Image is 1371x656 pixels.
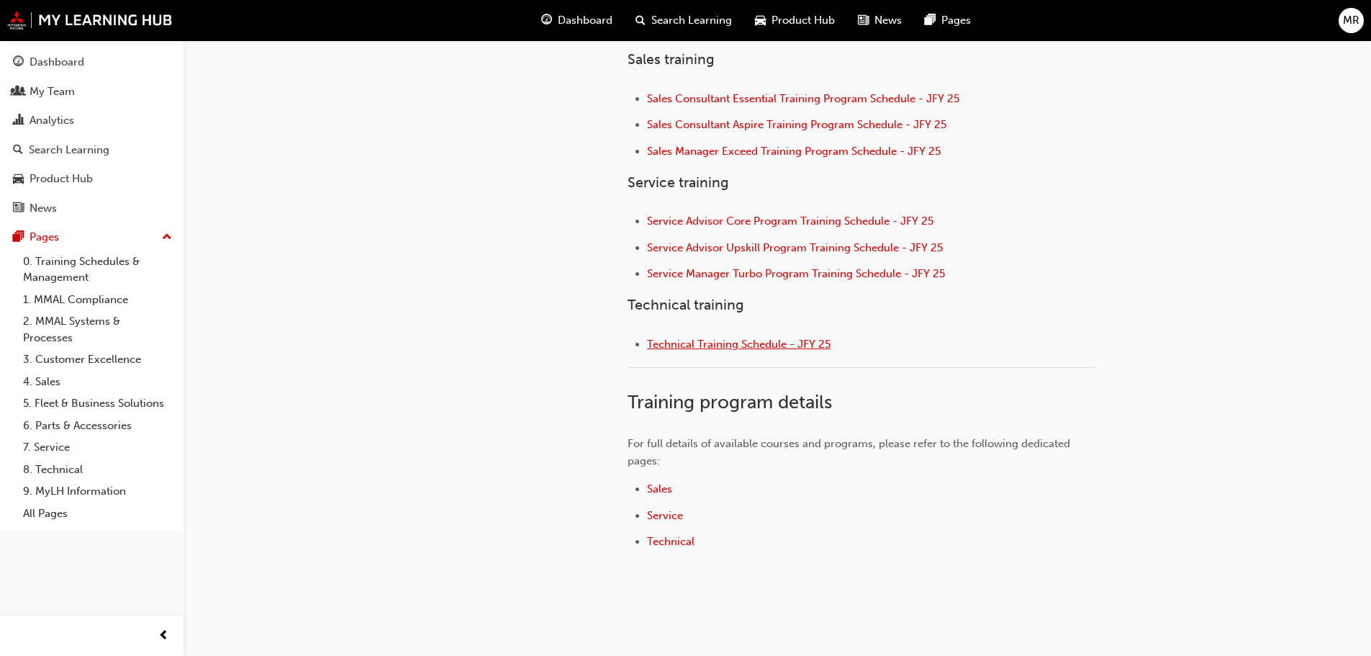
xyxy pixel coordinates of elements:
[628,437,1073,467] span: For full details of available courses and programs, please refer to the following dedicated pages:
[6,166,178,192] a: Product Hub
[17,289,178,311] a: 1. MMAL Compliance
[13,86,24,99] span: people-icon
[29,142,109,158] div: Search Learning
[6,78,178,105] a: My Team
[846,6,913,35] a: news-iconNews
[628,391,832,413] span: Training program details
[13,114,24,127] span: chart-icon
[30,84,75,100] div: My Team
[158,627,169,645] span: prev-icon
[628,297,744,313] span: Technical training
[647,215,933,228] a: Service Advisor Core Program Training Schedule - JFY 25
[913,6,982,35] a: pages-iconPages
[530,6,624,35] a: guage-iconDashboard
[17,436,178,459] a: 7. Service
[13,56,24,69] span: guage-icon
[6,224,178,251] button: Pages
[647,267,945,280] a: Service Manager Turbo Program Training Schedule - JFY 25
[6,137,178,163] a: Search Learning
[17,392,178,415] a: 5. Fleet & Business Solutions
[628,51,715,68] span: Sales training
[858,12,869,30] span: news-icon
[647,145,941,158] a: Sales Manager Exceed Training Program Schedule - JFY 25
[743,6,846,35] a: car-iconProduct Hub
[17,415,178,437] a: 6. Parts & Accessories
[635,12,646,30] span: search-icon
[6,107,178,134] a: Analytics
[17,310,178,349] a: 2. MMAL Systems & Processes
[13,202,24,215] span: news-icon
[17,251,178,289] a: 0. Training Schedules & Management
[30,200,57,217] div: News
[541,12,552,30] span: guage-icon
[647,241,943,254] a: Service Advisor Upskill Program Training Schedule - JFY 25
[874,12,902,29] span: News
[647,92,959,105] a: Sales Consultant Essential Training Program Schedule - JFY 25
[30,112,74,129] div: Analytics
[1339,8,1364,33] button: MR
[558,12,612,29] span: Dashboard
[755,12,766,30] span: car-icon
[624,6,743,35] a: search-iconSearch Learning
[13,231,24,244] span: pages-icon
[772,12,835,29] span: Product Hub
[651,12,732,29] span: Search Learning
[162,228,172,247] span: up-icon
[17,371,178,393] a: 4. Sales
[647,118,946,131] a: Sales Consultant Aspire Training Program Schedule - JFY 25
[17,459,178,481] a: 8. Technical
[17,503,178,525] a: All Pages
[925,12,936,30] span: pages-icon
[6,49,178,76] a: Dashboard
[30,171,93,187] div: Product Hub
[6,195,178,222] a: News
[7,11,173,30] img: mmal
[30,54,84,71] div: Dashboard
[30,229,59,246] div: Pages
[13,144,23,157] span: search-icon
[647,482,672,495] a: Sales
[6,46,178,224] button: DashboardMy TeamAnalyticsSearch LearningProduct HubNews
[628,174,729,191] span: Service training
[647,535,694,548] a: Technical
[941,12,971,29] span: Pages
[1343,12,1359,29] span: MR
[647,338,831,351] a: Technical Training Schedule - JFY 25
[17,349,178,371] a: 3. Customer Excellence
[647,509,683,522] a: Service
[17,480,178,503] a: 9. MyLH Information
[13,173,24,186] span: car-icon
